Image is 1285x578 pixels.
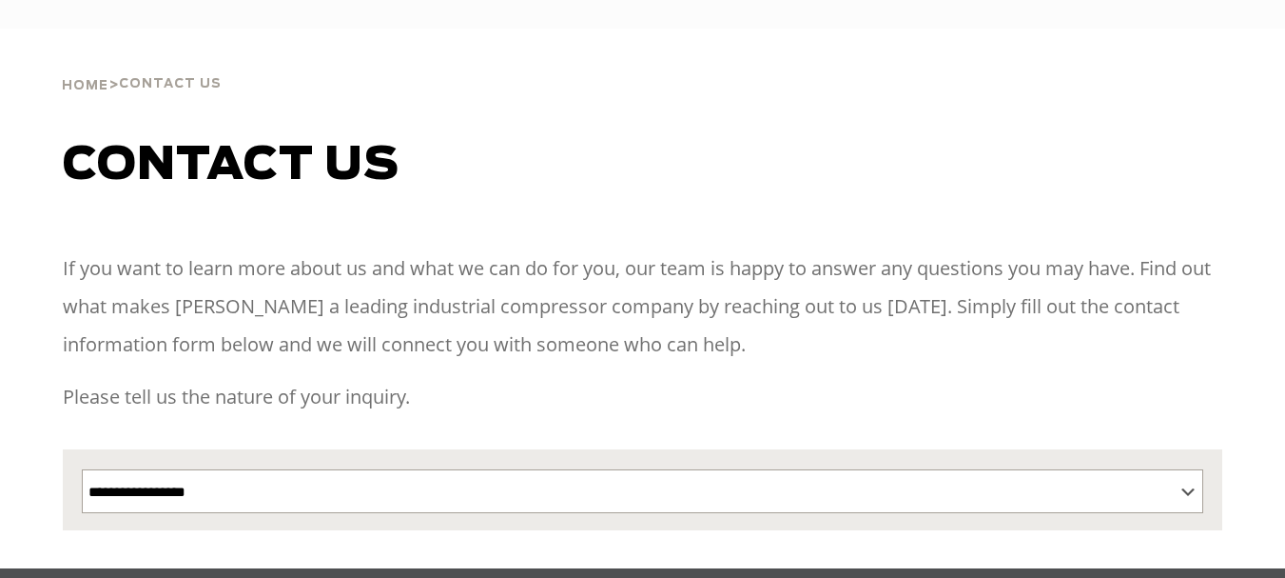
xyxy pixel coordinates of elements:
span: Contact us [63,143,399,189]
div: > [62,29,222,101]
span: Contact Us [119,78,222,90]
a: Home [62,76,108,93]
p: If you want to learn more about us and what we can do for you, our team is happy to answer any qu... [63,249,1222,364]
span: Home [62,80,108,92]
p: Please tell us the nature of your inquiry. [63,378,1222,416]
